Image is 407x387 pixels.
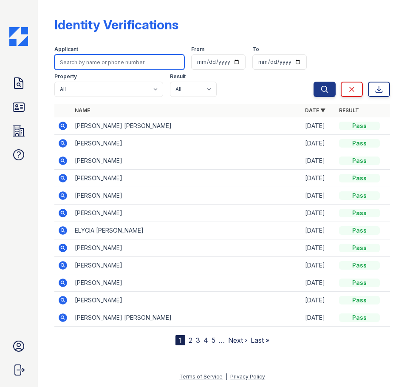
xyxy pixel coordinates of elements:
td: [PERSON_NAME] [71,135,302,152]
td: [PERSON_NAME] [71,274,302,292]
td: [PERSON_NAME] [71,152,302,170]
td: [PERSON_NAME] [71,187,302,205]
td: [PERSON_NAME] [71,239,302,257]
td: [PERSON_NAME] [PERSON_NAME] [71,117,302,135]
span: … [219,335,225,345]
div: Pass [339,261,380,270]
a: Result [339,107,359,114]
div: Pass [339,244,380,252]
div: 1 [175,335,185,345]
a: 5 [212,336,215,344]
a: 2 [189,336,192,344]
label: Applicant [54,46,78,53]
td: [DATE] [302,239,336,257]
a: Terms of Service [179,373,223,380]
input: Search by name or phone number [54,54,184,70]
td: [DATE] [302,292,336,309]
td: [PERSON_NAME] [PERSON_NAME] [71,309,302,327]
td: [PERSON_NAME] [71,170,302,187]
td: [DATE] [302,222,336,239]
div: Pass [339,174,380,182]
a: Last » [251,336,269,344]
div: Pass [339,157,380,165]
td: [DATE] [302,117,336,135]
div: Identity Verifications [54,17,178,32]
td: [DATE] [302,135,336,152]
td: [DATE] [302,205,336,222]
label: Property [54,73,77,80]
div: Pass [339,191,380,200]
a: Name [75,107,90,114]
td: [DATE] [302,187,336,205]
div: Pass [339,209,380,217]
td: [DATE] [302,257,336,274]
div: Pass [339,139,380,148]
div: Pass [339,226,380,235]
td: [DATE] [302,274,336,292]
div: Pass [339,279,380,287]
td: [PERSON_NAME] [71,292,302,309]
div: Pass [339,313,380,322]
label: From [191,46,204,53]
div: Pass [339,122,380,130]
td: [DATE] [302,309,336,327]
td: ELYCIA [PERSON_NAME] [71,222,302,239]
td: [DATE] [302,152,336,170]
a: Date ▼ [305,107,325,114]
label: To [252,46,259,53]
a: 3 [196,336,200,344]
a: Next › [228,336,247,344]
div: Pass [339,296,380,304]
a: 4 [203,336,208,344]
td: [PERSON_NAME] [71,205,302,222]
td: [PERSON_NAME] [71,257,302,274]
td: [DATE] [302,170,336,187]
label: Result [170,73,186,80]
img: CE_Icon_Blue-c292c112584629df590d857e76928e9f676e5b41ef8f769ba2f05ee15b207248.png [9,27,28,46]
div: | [226,373,227,380]
a: Privacy Policy [230,373,265,380]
